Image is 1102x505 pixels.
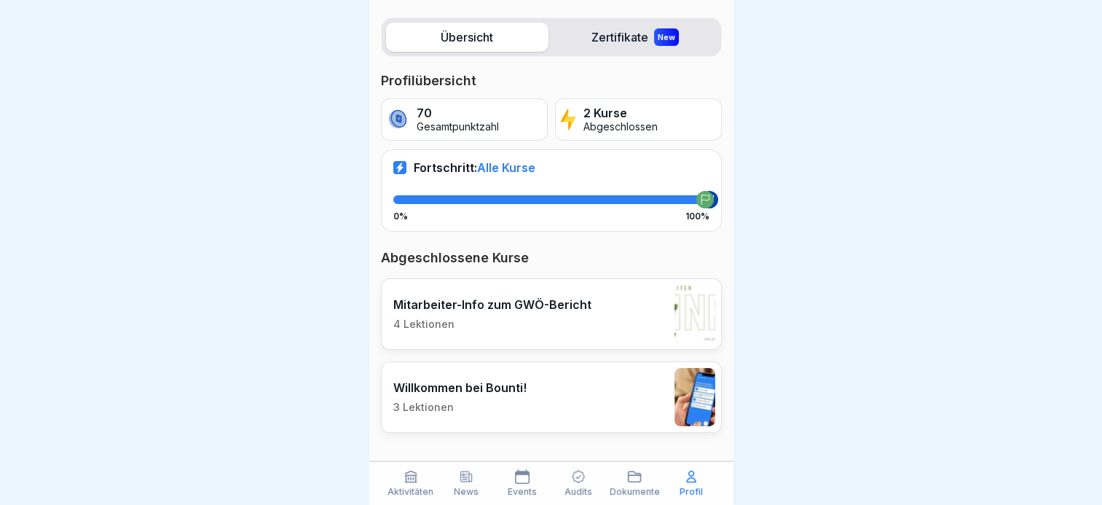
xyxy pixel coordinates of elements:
p: 70 [417,106,499,120]
a: Mitarbeiter-Info zum GWÖ-Bericht4 Lektionen [381,278,722,350]
p: Abgeschlossene Kurse [381,249,722,267]
div: New [654,28,679,46]
p: Profilübersicht [381,72,722,90]
p: Abgeschlossen [583,121,658,133]
p: Aktivitäten [387,487,433,497]
a: Willkommen bei Bounti!3 Lektionen [381,361,722,433]
label: Übersicht [386,23,548,52]
p: Dokumente [610,487,660,497]
p: Mitarbeiter-Info zum GWÖ-Bericht [393,297,591,312]
p: 2 Kurse [583,106,658,120]
p: 4 Lektionen [393,318,591,331]
img: coin.svg [386,107,410,132]
p: 100% [685,211,709,222]
p: News [454,487,479,497]
span: Alle Kurse [477,160,535,175]
p: Fortschritt: [414,160,535,175]
p: Events [508,487,537,497]
p: 0% [393,211,408,222]
p: Profil [680,487,703,497]
img: lightning.svg [560,107,577,132]
p: 3 Lektionen [393,401,527,414]
p: Willkommen bei Bounti! [393,380,527,395]
label: Zertifikate [554,23,717,52]
img: cbgah4ktzd3wiqnyiue5lell.png [674,285,715,343]
img: xh3bnih80d1pxcetv9zsuevg.png [674,368,715,426]
p: Audits [564,487,592,497]
p: Gesamtpunktzahl [417,121,499,133]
